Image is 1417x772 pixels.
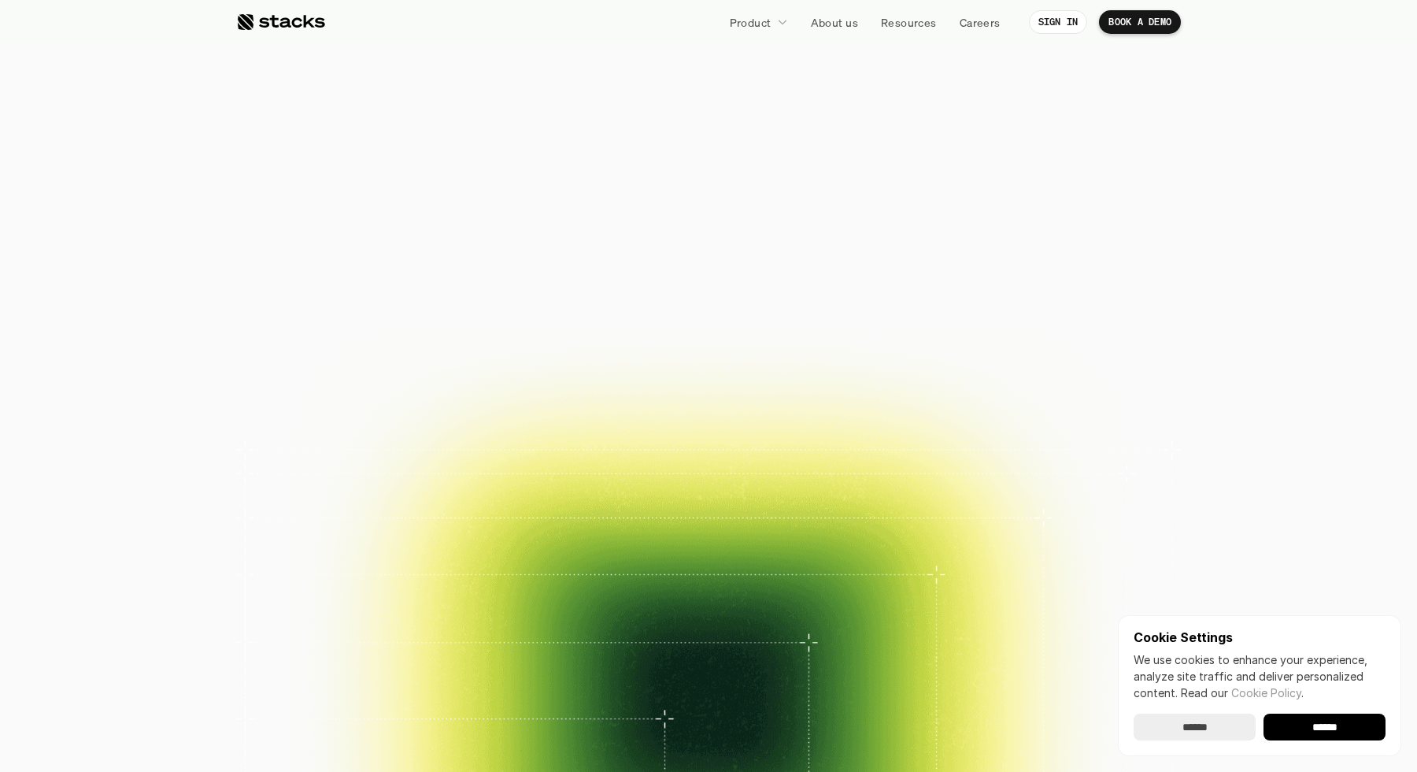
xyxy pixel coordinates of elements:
p: We use cookies to enhance your experience, analyze site traffic and deliver personalized content. [1134,651,1386,701]
span: close. [834,95,1007,165]
h2: Case study [750,464,792,473]
span: The [410,95,535,165]
span: Read our . [1181,686,1304,700]
h2: Case study [420,464,462,473]
p: Product [730,14,771,31]
a: Cookie Policy [1231,686,1301,700]
h2: Case study [531,464,572,473]
a: Case study [386,408,488,480]
p: Careers [960,14,1001,31]
p: BOOK A DEMO [1108,17,1171,28]
a: Careers [950,8,1010,36]
a: BOOK A DEMO [544,332,688,372]
a: Case study [276,408,378,480]
a: Case study [826,408,928,480]
p: Resources [881,14,937,31]
p: BOOK A DEMO [572,340,660,363]
p: Cookie Settings [1134,631,1386,644]
p: SIGN IN [1038,17,1078,28]
p: About us [811,14,858,31]
h2: Case study [310,464,352,473]
p: Close your books faster, smarter, and risk-free with Stacks, the AI tool for accounting teams. [512,255,905,304]
a: EXPLORE PRODUCT [696,332,873,372]
a: Case study [496,408,598,480]
a: Resources [871,8,946,36]
a: BOOK A DEMO [1099,10,1181,34]
span: financial [549,95,820,165]
p: EXPLORE PRODUCT [723,340,845,363]
a: About us [801,8,868,36]
h2: Case study [860,464,902,473]
a: Case study [716,408,818,480]
a: SIGN IN [1029,10,1088,34]
span: Reimagined. [512,165,905,236]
